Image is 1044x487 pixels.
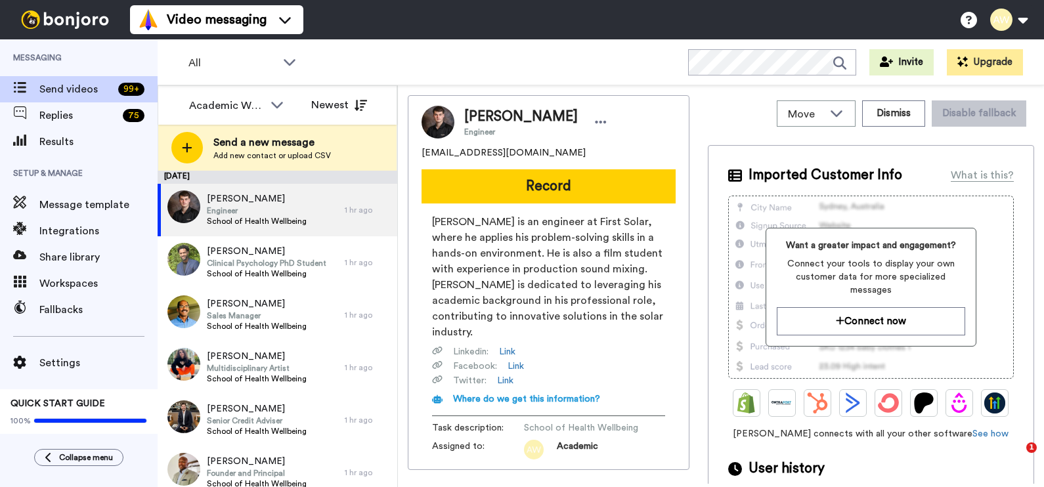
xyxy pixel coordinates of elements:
[499,345,515,358] a: Link
[189,98,264,114] div: Academic WLV (FEHW)
[207,310,307,321] span: Sales Manager
[39,108,118,123] span: Replies
[207,216,307,226] span: School of Health Wellbeing
[728,427,1014,440] span: [PERSON_NAME] connects with all your other software
[39,81,113,97] span: Send videos
[949,392,970,413] img: Drip
[213,150,331,161] span: Add new contact or upload CSV
[167,453,200,486] img: cdc89550-ce81-42ed-9cf2-5ebebadd4232.jpg
[1026,442,1037,453] span: 1
[508,360,524,373] a: Link
[345,205,391,215] div: 1 hr ago
[497,374,513,387] a: Link
[972,429,1009,438] a: See how
[11,415,31,426] span: 100%
[207,350,307,363] span: [PERSON_NAME]
[207,321,307,331] span: School of Health Wellbeing
[207,468,307,478] span: Founder and Principal
[464,107,578,127] span: [PERSON_NAME]
[999,442,1031,474] iframe: Intercom live chat
[158,171,397,184] div: [DATE]
[138,9,159,30] img: vm-color.svg
[464,127,578,137] span: Engineer
[345,362,391,373] div: 1 hr ago
[207,268,326,279] span: School of Health Wellbeing
[301,92,377,118] button: Newest
[432,421,524,434] span: Task description :
[869,49,934,75] button: Invite
[207,258,326,268] span: Clinical Psychology PhD Student
[167,295,200,328] img: 05e9e2b6-87c5-4613-8407-6fb716b08a84.jpg
[422,146,586,159] span: [EMAIL_ADDRESS][DOMAIN_NAME]
[207,245,326,258] span: [PERSON_NAME]
[39,197,158,213] span: Message template
[123,109,144,122] div: 75
[207,363,307,373] span: Multidisciplinary Artist
[188,55,276,71] span: All
[862,100,925,127] button: Dismiss
[422,169,676,203] button: Record
[453,394,600,404] span: Where do we get this information?
[207,402,307,415] span: [PERSON_NAME]
[777,257,965,297] span: Connect your tools to display your own customer data for more specialized messages
[432,214,665,340] span: [PERSON_NAME] is an engineer at First Solar, where he applies his problem-solving skills in a han...
[524,421,649,434] span: School of Health Wellbeing
[807,392,828,413] img: Hubspot
[39,355,158,371] span: Settings
[207,205,307,216] span: Engineer
[878,392,899,413] img: ConvertKit
[345,310,391,320] div: 1 hr ago
[59,452,113,463] span: Collapse menu
[207,192,307,205] span: [PERSON_NAME]
[39,223,158,239] span: Integrations
[39,302,158,318] span: Fallbacks
[788,106,823,122] span: Move
[39,276,158,291] span: Workspaces
[524,440,544,459] img: aw.png
[207,426,307,436] span: School of Health Wellbeing
[207,297,307,310] span: [PERSON_NAME]
[984,392,1005,413] img: GoHighLevel
[213,135,331,150] span: Send a new message
[777,239,965,252] span: Want a greater impact and engagement?
[345,257,391,268] div: 1 hr ago
[453,345,489,358] span: Linkedin :
[345,467,391,478] div: 1 hr ago
[432,440,524,459] span: Assigned to:
[777,307,965,335] button: Connect now
[422,106,454,138] img: Image of JOSIAH MAY
[749,459,825,478] span: User history
[842,392,863,413] img: ActiveCampaign
[557,440,598,459] span: Academic
[453,374,487,387] span: Twitter :
[11,399,105,408] span: QUICK START GUIDE
[118,83,144,96] div: 99 +
[39,134,158,150] span: Results
[39,249,158,265] span: Share library
[167,348,200,381] img: 98247f6d-d5be-434c-9fc4-098ccd28808f.jpg
[453,360,497,373] span: Facebook :
[167,243,200,276] img: e7721a1c-002d-40b2-8a47-b5b9676e28fb.jpg
[167,11,267,29] span: Video messaging
[34,449,123,466] button: Collapse menu
[947,49,1023,75] button: Upgrade
[167,400,200,433] img: 3ba831fb-15da-495a-a276-28e18d5ab32b.jpg
[345,415,391,425] div: 1 hr ago
[16,11,114,29] img: bj-logo-header-white.svg
[772,392,793,413] img: Ontraport
[736,392,757,413] img: Shopify
[167,190,200,223] img: cd74ce31-c3df-4072-974c-aedf6c985fe7.jpg
[207,455,307,468] span: [PERSON_NAME]
[207,415,307,426] span: Senior Credit Adviser
[932,100,1026,127] button: Disable fallback
[913,392,934,413] img: Patreon
[951,167,1014,183] div: What is this?
[749,165,902,185] span: Imported Customer Info
[207,373,307,384] span: School of Health Wellbeing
